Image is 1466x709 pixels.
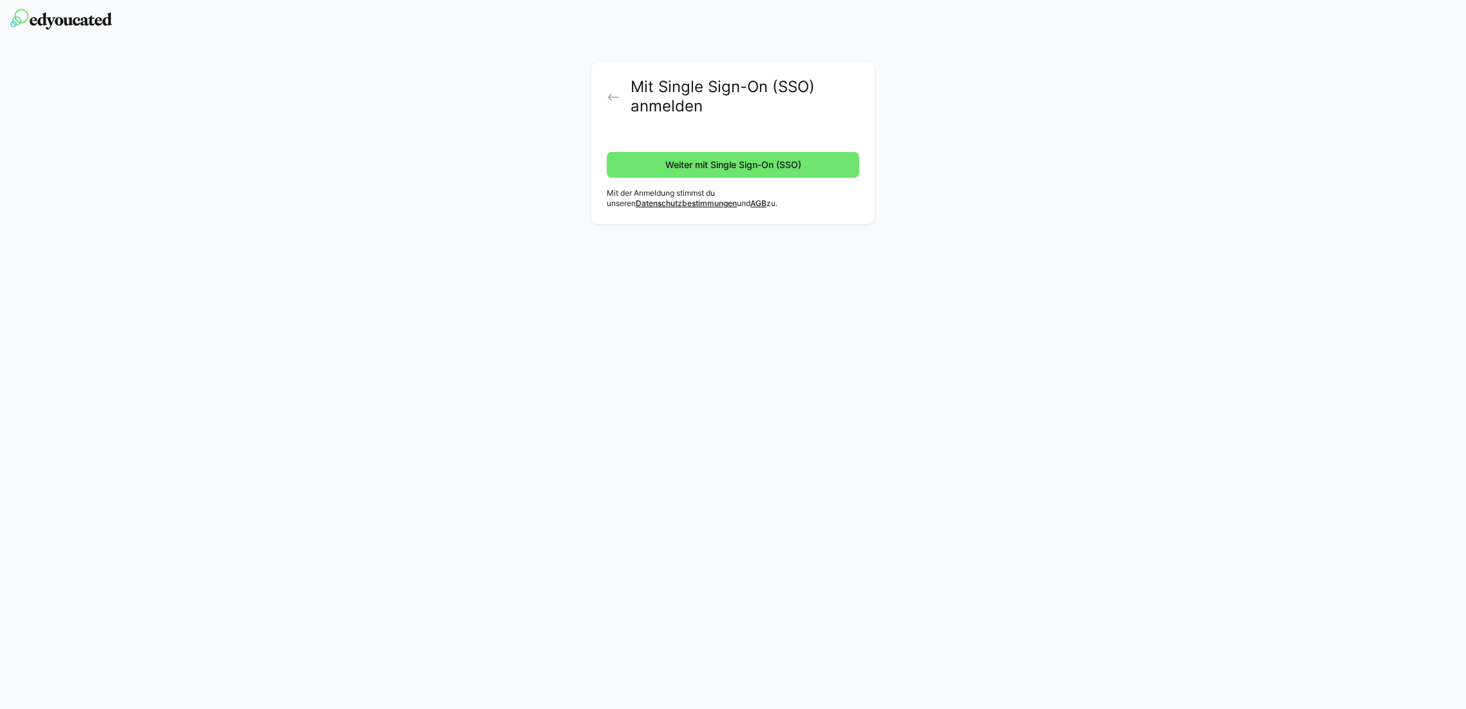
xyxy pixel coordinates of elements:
button: Weiter mit Single Sign-On (SSO) [607,152,859,178]
span: Weiter mit Single Sign-On (SSO) [663,158,803,171]
p: Mit der Anmeldung stimmst du unseren und zu. [607,188,859,209]
a: AGB [750,198,766,208]
img: edyoucated [10,9,112,30]
a: Datenschutzbestimmungen [636,198,737,208]
h2: Mit Single Sign-On (SSO) anmelden [631,77,859,116]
